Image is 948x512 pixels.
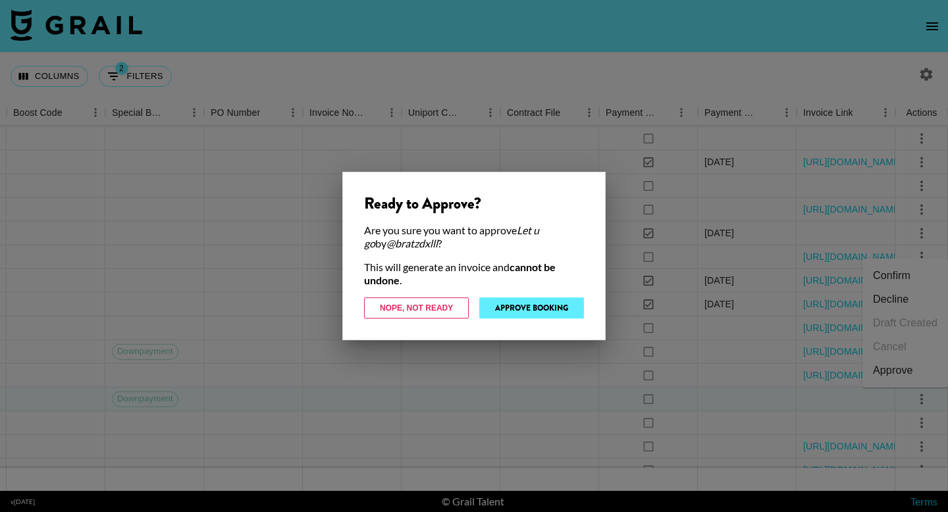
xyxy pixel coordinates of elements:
[386,237,438,249] em: @ bratzdxlll
[364,224,539,249] em: Let u go
[364,261,584,287] div: This will generate an invoice and .
[364,193,584,213] div: Ready to Approve?
[364,297,469,319] button: Nope, Not Ready
[364,261,556,286] strong: cannot be undone
[364,224,584,250] div: Are you sure you want to approve by ?
[479,297,584,319] button: Approve Booking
